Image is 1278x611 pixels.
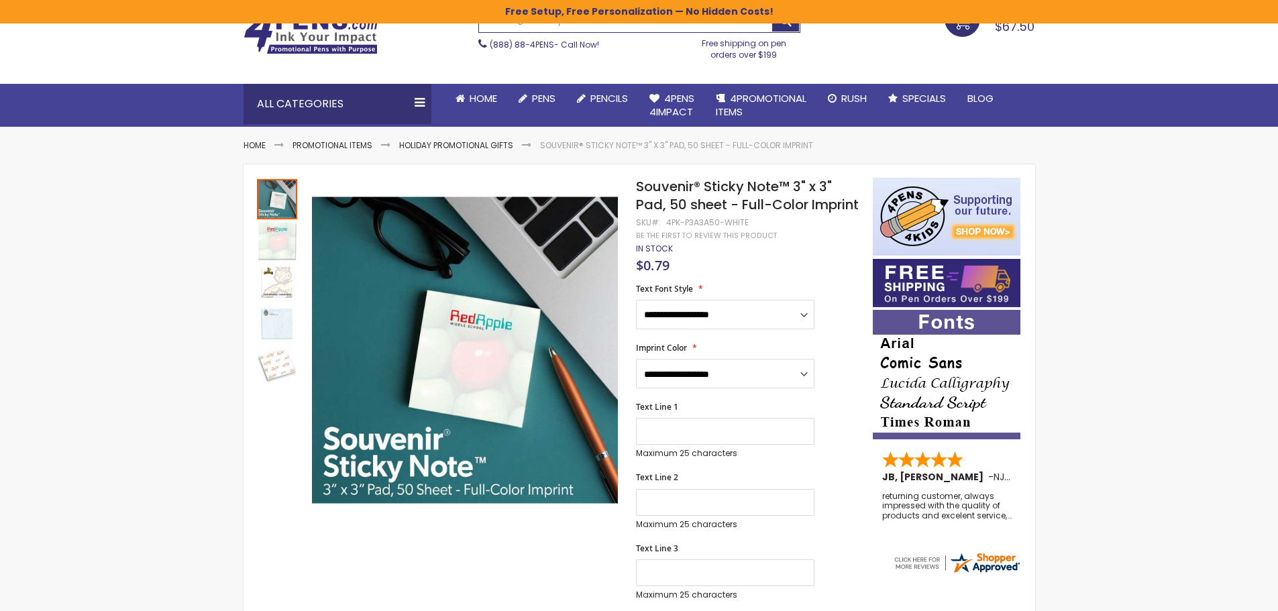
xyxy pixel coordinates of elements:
[636,243,673,254] div: Availability
[244,11,378,54] img: 4Pens Custom Pens and Promotional Products
[312,197,619,504] img: Souvenir® Sticky Note™ 3" x 3" Pad, 50 sheet - Full-Color Imprint
[666,217,749,228] div: 4PK-P3A3A50-WHITE
[399,140,513,151] a: Holiday Promotional Gifts
[639,84,705,127] a: 4Pens4impact
[636,256,670,274] span: $0.79
[636,401,678,412] span: Text Line 1
[636,448,814,459] p: Maximum 25 characters
[817,84,877,113] a: Rush
[257,345,297,386] img: Souvenir® Sticky Note™ 3" x 3" Pad, 50 sheet - Full-Color Imprint
[445,84,508,113] a: Home
[532,91,555,105] span: Pens
[636,283,693,294] span: Text Font Style
[902,91,946,105] span: Specials
[490,39,599,50] span: - Call Now!
[873,310,1020,439] img: font-personalization-examples
[892,566,1021,577] a: 4pens.com certificate URL
[649,91,694,119] span: 4Pens 4impact
[705,84,817,127] a: 4PROMOTIONALITEMS
[508,84,566,113] a: Pens
[244,140,266,151] a: Home
[566,84,639,113] a: Pencils
[257,178,299,219] div: Souvenir® Sticky Note™ 3" x 3" Pad, 50 sheet - Full-Color Imprint
[636,217,661,228] strong: SKU
[716,91,806,119] span: 4PROMOTIONAL ITEMS
[873,178,1020,256] img: 4pens 4 kids
[892,551,1021,575] img: 4pens.com widget logo
[636,231,777,241] a: Be the first to review this product
[490,39,554,50] a: (888) 88-4PENS
[841,91,867,105] span: Rush
[877,84,957,113] a: Specials
[636,590,814,600] p: Maximum 25 characters
[882,492,1012,520] div: returning customer, always impressed with the quality of products and excelent service, will retu...
[636,519,814,530] p: Maximum 25 characters
[967,91,994,105] span: Blog
[257,344,297,386] div: Souvenir® Sticky Note™ 3" x 3" Pad, 50 sheet - Full-Color Imprint
[636,243,673,254] span: In stock
[636,471,678,483] span: Text Line 2
[636,342,687,353] span: Imprint Color
[292,140,372,151] a: Promotional Items
[873,259,1020,307] img: Free shipping on orders over $199
[257,302,299,344] div: Souvenir® Sticky Note™ 3" x 3" Pad, 50 sheet - Full-Color Imprint
[470,91,497,105] span: Home
[957,84,1004,113] a: Blog
[636,543,678,554] span: Text Line 3
[995,18,1034,35] span: $67.50
[994,470,1010,484] span: NJ
[257,304,297,344] img: Souvenir® Sticky Note™ 3" x 3" Pad, 50 sheet - Full-Color Imprint
[257,262,297,302] img: Souvenir® Sticky Note™ 3" x 3" Pad, 50 sheet - Full-Color Imprint
[688,33,800,60] div: Free shipping on pen orders over $199
[257,221,297,261] img: Souvenir® Sticky Note™ 3" x 3" Pad, 50 sheet - Full-Color Imprint
[257,261,299,302] div: Souvenir® Sticky Note™ 3" x 3" Pad, 50 sheet - Full-Color Imprint
[636,177,859,214] span: Souvenir® Sticky Note™ 3" x 3" Pad, 50 sheet - Full-Color Imprint
[590,91,628,105] span: Pencils
[244,84,431,124] div: All Categories
[988,470,1105,484] span: - ,
[257,219,299,261] div: Souvenir® Sticky Note™ 3" x 3" Pad, 50 sheet - Full-Color Imprint
[882,470,988,484] span: JB, [PERSON_NAME]
[540,140,813,151] li: Souvenir® Sticky Note™ 3" x 3" Pad, 50 sheet - Full-Color Imprint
